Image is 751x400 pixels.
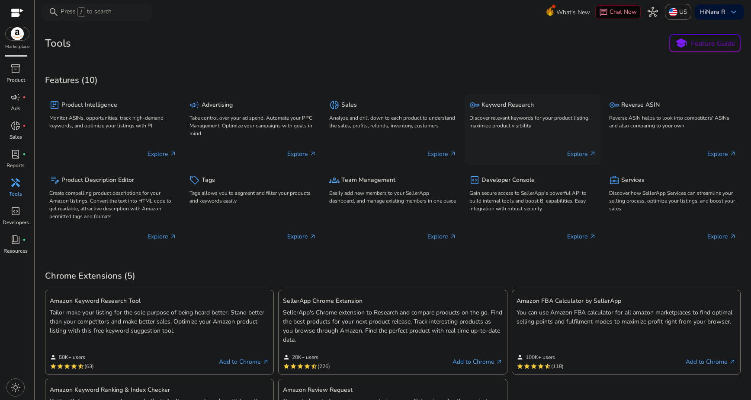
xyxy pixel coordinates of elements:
a: Add to Chromearrow_outward [219,357,269,367]
h5: Amazon FBA Calculator by SellerApp [517,298,736,305]
p: Explore [707,232,736,241]
p: Take control over your ad spend, Automate your PPC Management, Optimize your campaigns with goals... [189,114,317,137]
p: Explore [148,232,177,241]
span: package [49,100,60,110]
span: arrow_outward [729,233,736,240]
p: Product [6,76,25,84]
h5: Team Management [341,177,395,184]
span: business_center [609,175,619,185]
button: hub [644,3,661,21]
p: You can use Amazon FBA calculator for all amazon marketplaces to find optimal selling points and ... [517,308,736,326]
span: code_blocks [469,175,480,185]
span: edit_note [49,175,60,185]
span: code_blocks [10,206,21,216]
p: Monitor ASINs, opportunities, track high-demand keywords, and optimize your listings with PI [49,114,177,130]
h5: Amazon Keyword Ranking & Index Checker [50,387,269,394]
span: arrow_outward [170,233,177,240]
p: Ads [11,105,20,112]
p: Explore [287,149,316,159]
p: Tools [9,190,22,198]
span: arrow_outward [449,233,456,240]
h5: Developer Console [481,177,535,184]
span: arrow_outward [170,150,177,157]
p: US [679,4,687,19]
mat-icon: star [517,363,523,370]
span: key [609,100,619,110]
p: Explore [567,232,596,241]
a: Add to Chromearrow_outward [453,357,503,367]
mat-icon: star [50,363,57,370]
span: 20K+ users [292,354,318,361]
span: keyboard_arrow_down [729,7,739,17]
p: Developers [3,219,29,226]
h5: Reverse ASIN [621,102,660,109]
p: Explore [287,232,316,241]
span: arrow_outward [589,150,596,157]
h2: Tools [45,37,71,50]
h5: SellerApp Chrome Extension [283,298,502,305]
mat-icon: star_half [77,363,84,370]
span: Chat Now [610,8,637,16]
mat-icon: person [50,354,57,361]
span: fiber_manual_record [22,124,26,127]
span: (226) [318,363,330,370]
p: Discover relevant keywords for your product listing, maximize product visibility [469,114,597,130]
span: campaign [189,100,200,110]
mat-icon: person [283,354,290,361]
p: Explore [148,149,177,159]
mat-icon: star [290,363,297,370]
span: key [469,100,480,110]
p: Tags allows you to segment and filter your products and keywords easily [189,189,317,205]
mat-icon: star [71,363,77,370]
p: Press to search [61,7,112,17]
button: chatChat Now [595,5,641,19]
mat-icon: person [517,354,523,361]
h5: Tags [202,177,215,184]
p: SellerApp's Chrome extension to Research and compare products on the go. Find the best products f... [283,308,502,344]
h5: Sales [341,102,357,109]
span: arrow_outward [262,359,269,365]
p: Marketplace [5,44,29,50]
p: Reports [6,162,25,169]
img: amazon.svg [6,27,29,40]
span: arrow_outward [309,233,316,240]
h5: Services [621,177,645,184]
mat-icon: star [523,363,530,370]
span: fiber_manual_record [22,238,26,241]
span: 100K+ users [526,354,555,361]
p: Explore [567,149,596,159]
span: arrow_outward [309,150,316,157]
span: (118) [551,363,564,370]
p: Tailor make your listing for the sole purpose of being heard better. Stand better than your compe... [50,308,269,335]
p: Create compelling product descriptions for your Amazon listings. Convert the text into HTML code ... [49,189,177,220]
p: Explore [707,149,736,159]
span: arrow_outward [729,150,736,157]
span: book_4 [10,235,21,245]
mat-icon: star [297,363,304,370]
h5: Amazon Keyword Research Tool [50,298,269,305]
mat-icon: star_half [544,363,551,370]
img: us.svg [669,8,677,16]
span: campaign [10,92,21,102]
span: arrow_outward [496,359,503,365]
mat-icon: star [64,363,71,370]
mat-icon: star [537,363,544,370]
span: hub [648,7,658,17]
span: arrow_outward [449,150,456,157]
span: fiber_manual_record [22,95,26,99]
span: handyman [10,178,21,188]
span: donut_small [10,121,21,131]
p: Sales [10,133,22,141]
span: donut_small [329,100,340,110]
p: Feature Guide [691,38,735,49]
span: light_mode [10,382,21,393]
h5: Product Intelligence [61,102,117,109]
mat-icon: star [283,363,290,370]
span: school [675,37,687,50]
span: / [77,7,85,17]
p: Analyze and drill down to each product to understand the sales, profits, refunds, inventory, cust... [329,114,456,130]
h5: Keyword Research [481,102,534,109]
h3: Chrome Extensions (5) [45,271,135,281]
span: 50K+ users [59,354,85,361]
p: Hi [700,9,725,15]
